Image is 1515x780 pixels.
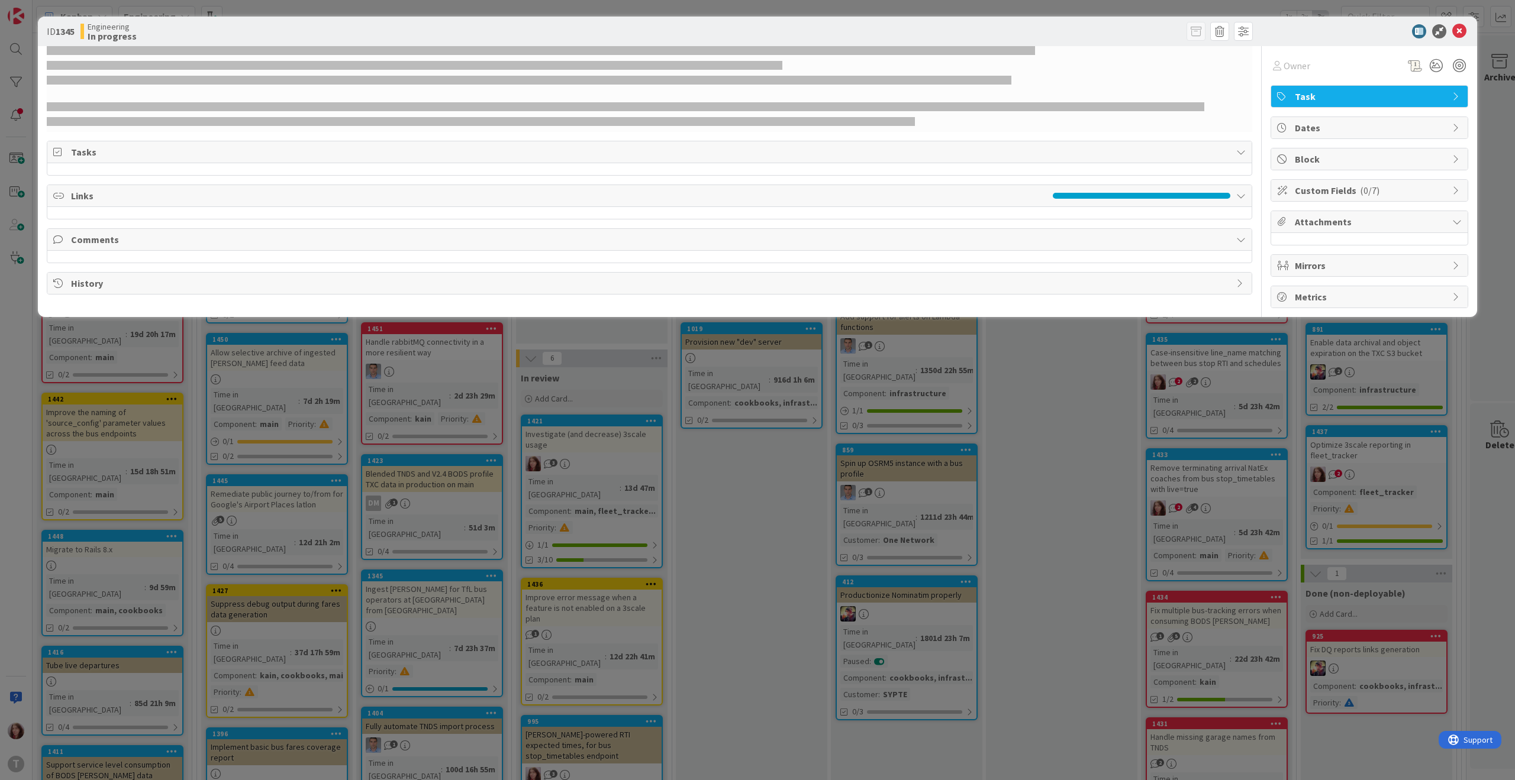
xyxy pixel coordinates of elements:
[1295,152,1446,166] span: Block
[1295,121,1446,135] span: Dates
[1295,89,1446,103] span: Task
[71,232,1230,247] span: Comments
[56,25,75,37] b: 1345
[71,145,1230,159] span: Tasks
[1284,59,1310,73] span: Owner
[25,2,54,16] span: Support
[1295,215,1446,229] span: Attachments
[71,189,1047,203] span: Links
[1295,290,1446,304] span: Metrics
[1295,183,1446,198] span: Custom Fields
[88,31,137,41] b: In progress
[47,24,75,38] span: ID
[1360,185,1379,196] span: ( 0/7 )
[71,276,1230,290] span: History
[88,22,137,31] span: Engineering
[1295,258,1446,273] span: Mirrors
